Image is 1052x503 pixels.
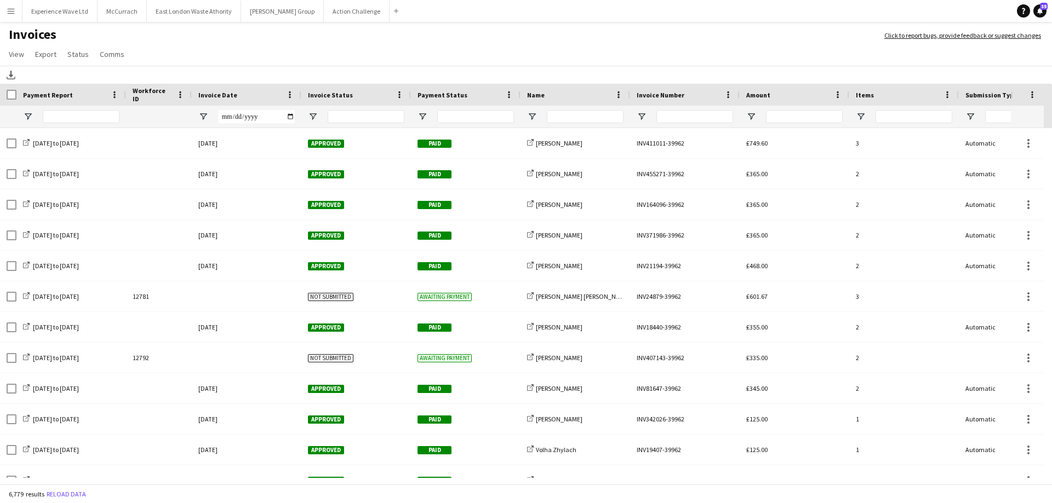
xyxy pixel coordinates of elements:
[218,110,295,123] input: Invoice Date Filter Input
[849,465,959,495] div: 1
[328,110,404,123] input: Invoice Status Filter Input
[547,110,624,123] input: Name Filter Input
[324,1,390,22] button: Action Challenge
[33,384,79,392] span: [DATE] to [DATE]
[630,343,740,373] div: INV407143-39962
[23,170,79,178] a: [DATE] to [DATE]
[630,251,740,281] div: INV21194-39962
[630,281,740,311] div: INV24879-39962
[849,220,959,250] div: 2
[23,139,79,147] a: [DATE] to [DATE]
[198,112,208,122] button: Open Filter Menu
[308,232,344,240] span: Approved
[849,189,959,219] div: 2
[33,139,79,147] span: [DATE] to [DATE]
[33,231,79,239] span: [DATE] to [DATE]
[1033,4,1047,18] a: 35
[849,128,959,158] div: 3
[418,91,467,99] span: Payment Status
[308,91,353,99] span: Invoice Status
[4,68,18,82] app-action-btn: Download
[849,404,959,434] div: 1
[198,91,237,99] span: Invoice Date
[746,170,768,178] span: £365.00
[746,262,768,270] span: £468.00
[23,91,73,99] span: Payment Report
[418,477,451,485] span: Paid
[630,159,740,189] div: INV455271-39962
[67,49,89,59] span: Status
[126,343,192,373] div: 12792
[308,170,344,178] span: Approved
[418,293,472,301] span: Awaiting payment
[23,446,79,454] a: [DATE] to [DATE]
[192,435,301,465] div: [DATE]
[746,200,768,209] span: £365.00
[849,312,959,342] div: 2
[35,49,56,59] span: Export
[31,47,61,61] a: Export
[876,110,952,123] input: Items Filter Input
[192,159,301,189] div: [DATE]
[746,384,768,392] span: £345.00
[536,384,582,392] span: [PERSON_NAME]
[630,189,740,219] div: INV164096-39962
[418,354,472,362] span: Awaiting payment
[856,91,874,99] span: Items
[630,220,740,250] div: INV371986-39962
[536,170,582,178] span: [PERSON_NAME]
[33,446,79,454] span: [DATE] to [DATE]
[23,415,79,423] a: [DATE] to [DATE]
[308,385,344,393] span: Approved
[95,47,129,61] a: Comms
[766,110,843,123] input: Amount Filter Input
[1040,3,1048,10] span: 35
[192,404,301,434] div: [DATE]
[746,139,768,147] span: £749.60
[23,354,79,362] a: [DATE] to [DATE]
[746,112,756,122] button: Open Filter Menu
[33,200,79,209] span: [DATE] to [DATE]
[308,477,344,485] span: Approved
[856,112,866,122] button: Open Filter Menu
[147,1,241,22] button: East London Waste Athority
[33,292,79,300] span: [DATE] to [DATE]
[536,323,582,331] span: [PERSON_NAME]
[133,86,172,103] span: Workforce ID
[746,91,770,99] span: Amount
[100,49,124,59] span: Comms
[22,1,98,22] button: Experience Wave Ltd
[23,476,79,484] a: [DATE] to [DATE]
[98,1,147,22] button: McCurrach
[536,446,576,454] span: Volha Zhylach
[418,232,451,240] span: Paid
[418,323,451,332] span: Paid
[637,91,684,99] span: Invoice Number
[23,292,79,300] a: [DATE] to [DATE]
[746,476,768,484] span: £125.00
[192,251,301,281] div: [DATE]
[33,170,79,178] span: [DATE] to [DATE]
[630,128,740,158] div: INV411011-39962
[746,354,768,362] span: £335.00
[746,446,768,454] span: £125.00
[536,231,582,239] span: [PERSON_NAME]
[418,201,451,209] span: Paid
[308,323,344,332] span: Approved
[23,384,79,392] a: [DATE] to [DATE]
[23,262,79,270] a: [DATE] to [DATE]
[527,91,545,99] span: Name
[192,312,301,342] div: [DATE]
[418,262,451,270] span: Paid
[308,415,344,424] span: Approved
[308,446,344,454] span: Approved
[43,110,119,123] input: Payment Report Filter Input
[33,415,79,423] span: [DATE] to [DATE]
[849,435,959,465] div: 1
[418,415,451,424] span: Paid
[536,476,678,484] span: [PERSON_NAME] [PERSON_NAME] [PERSON_NAME]
[308,262,344,270] span: Approved
[630,465,740,495] div: INV498419-39962
[33,323,79,331] span: [DATE] to [DATE]
[630,435,740,465] div: INV19407-39962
